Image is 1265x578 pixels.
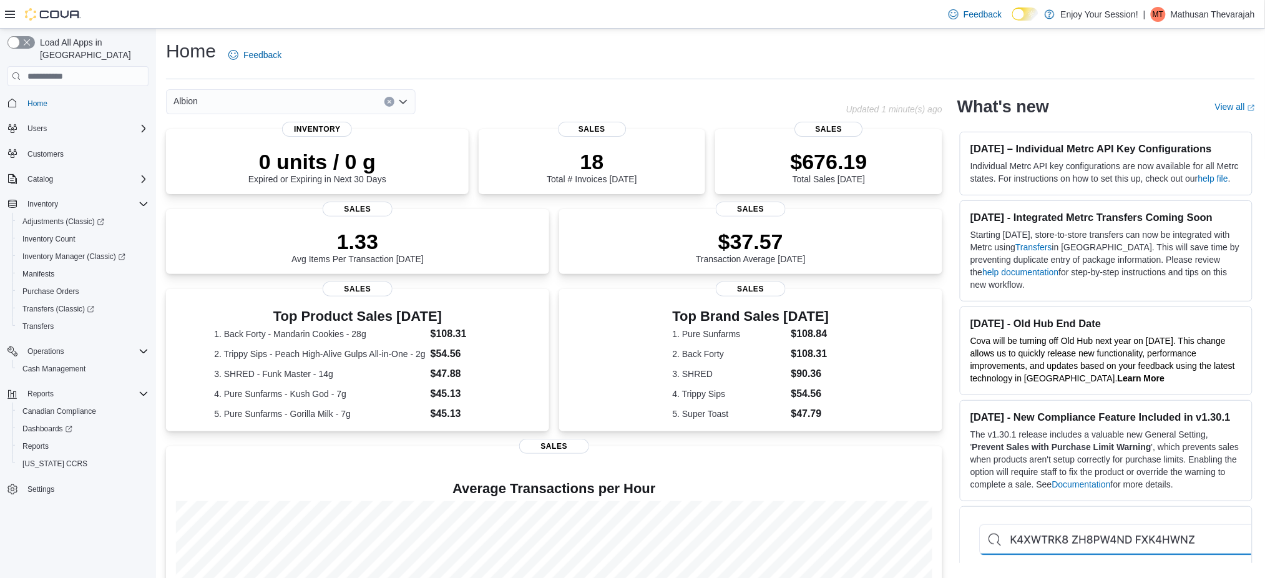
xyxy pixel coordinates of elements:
span: Sales [519,439,589,454]
dt: 1. Back Forty - Mandarin Cookies - 28g [214,328,425,340]
a: Inventory Manager (Classic) [17,249,130,264]
a: Customers [22,147,69,162]
button: Operations [2,343,154,360]
a: help documentation [982,267,1058,277]
span: Cova will be turning off Old Hub next year on [DATE]. This change allows us to quickly release ne... [970,336,1235,383]
button: Reports [22,386,59,401]
h3: [DATE] - New Compliance Feature Included in v1.30.1 [970,411,1242,423]
a: Adjustments (Classic) [17,214,109,229]
dd: $45.13 [431,386,501,401]
span: Operations [27,346,64,356]
span: Cash Management [22,364,85,374]
dd: $54.56 [431,346,501,361]
a: Dashboards [17,421,77,436]
span: Cash Management [17,361,149,376]
span: Purchase Orders [17,284,149,299]
button: Customers [2,145,154,163]
a: Reports [17,439,54,454]
p: 18 [547,149,637,174]
dt: 4. Pure Sunfarms - Kush God - 7g [214,388,425,400]
span: Manifests [22,269,54,279]
a: Transfers (Classic) [12,300,154,318]
span: Adjustments (Classic) [22,217,104,227]
span: Inventory Manager (Classic) [17,249,149,264]
strong: Learn More [1118,373,1165,383]
span: Feedback [243,49,281,61]
button: Inventory Count [12,230,154,248]
span: Reports [27,389,54,399]
span: Settings [27,484,54,494]
p: The v1.30.1 release includes a valuable new General Setting, ' ', which prevents sales when produ... [970,428,1242,491]
span: Operations [22,344,149,359]
dd: $108.84 [791,326,829,341]
a: Settings [22,482,59,497]
strong: Prevent Sales with Purchase Limit Warning [972,442,1151,452]
input: Dark Mode [1012,7,1038,21]
span: Sales [558,122,626,137]
button: Purchase Orders [12,283,154,300]
dd: $108.31 [431,326,501,341]
dt: 2. Back Forty [673,348,786,360]
a: Canadian Compliance [17,404,101,419]
button: Operations [22,344,69,359]
p: $676.19 [791,149,867,174]
h3: [DATE] – Individual Metrc API Key Configurations [970,142,1242,155]
span: Adjustments (Classic) [17,214,149,229]
button: Settings [2,480,154,498]
span: Inventory [27,199,58,209]
button: Home [2,94,154,112]
p: Starting [DATE], store-to-store transfers can now be integrated with Metrc using in [GEOGRAPHIC_D... [970,228,1242,291]
dd: $108.31 [791,346,829,361]
a: Documentation [1052,479,1111,489]
span: Customers [22,146,149,162]
div: Expired or Expiring in Next 30 Days [248,149,386,184]
div: Avg Items Per Transaction [DATE] [291,229,424,264]
span: Inventory Count [22,234,76,244]
span: MT [1153,7,1163,22]
dt: 3. SHRED - Funk Master - 14g [214,368,425,380]
span: Sales [323,202,393,217]
span: Home [22,95,149,110]
span: Catalog [22,172,149,187]
span: Settings [22,481,149,497]
a: Cash Management [17,361,90,376]
span: Washington CCRS [17,456,149,471]
span: Users [27,124,47,134]
button: Open list of options [398,97,408,107]
dd: $54.56 [791,386,829,401]
span: Users [22,121,149,136]
button: Manifests [12,265,154,283]
span: Reports [22,441,49,451]
span: Inventory [22,197,149,212]
a: Adjustments (Classic) [12,213,154,230]
dt: 5. Super Toast [673,408,786,420]
span: Sales [716,282,786,296]
span: Catalog [27,174,53,184]
h2: What's new [957,97,1049,117]
span: Transfers (Classic) [17,301,149,316]
span: Canadian Compliance [17,404,149,419]
span: Transfers (Classic) [22,304,94,314]
a: Purchase Orders [17,284,84,299]
dd: $47.88 [431,366,501,381]
a: Transfers (Classic) [17,301,99,316]
span: Inventory Count [17,232,149,247]
a: Dashboards [12,420,154,438]
a: Transfers [1015,242,1052,252]
button: Clear input [384,97,394,107]
dt: 3. SHRED [673,368,786,380]
p: 0 units / 0 g [248,149,386,174]
a: Home [22,96,52,111]
span: Canadian Compliance [22,406,96,416]
a: Feedback [944,2,1007,27]
button: Reports [2,385,154,403]
dd: $45.13 [431,406,501,421]
button: [US_STATE] CCRS [12,455,154,473]
button: Canadian Compliance [12,403,154,420]
p: Updated 1 minute(s) ago [846,104,942,114]
div: Transaction Average [DATE] [696,229,806,264]
span: [US_STATE] CCRS [22,459,87,469]
p: Individual Metrc API key configurations are now available for all Metrc states. For instructions ... [970,160,1242,185]
button: Users [22,121,52,136]
p: $37.57 [696,229,806,254]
